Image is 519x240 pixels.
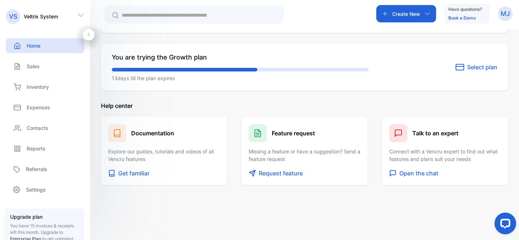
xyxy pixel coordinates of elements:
[108,169,220,178] button: Get familiar
[389,148,501,163] p: Connect with a Vencru expert to find out what features and plans suit your needs
[112,52,369,62] p: You are trying the Growth plan
[399,169,438,178] p: Open the chat
[498,5,513,22] button: MJ
[118,169,150,178] p: Get familiar
[27,83,49,91] p: Inventory
[101,101,508,110] p: Help center
[249,169,360,178] button: Request feature
[9,12,17,21] p: VS
[467,63,497,71] span: Select plan
[26,186,46,193] p: Settings
[272,129,315,138] h1: Feature request
[24,13,58,20] p: Veltrix System
[112,74,369,82] p: 13 days till the plan expires
[26,165,47,173] p: Referrals
[392,10,420,18] p: Create New
[131,129,174,138] h1: Documentation
[27,145,45,152] p: Reports
[501,9,510,18] p: MJ
[489,210,519,240] iframe: LiveChat chat widget
[448,15,476,21] a: Book a Demo
[259,169,303,178] p: Request feature
[249,148,360,163] p: Missing a feature or have a suggestion? Send a feature request
[108,148,220,163] p: Explore our guides, tutorials and videos of all Vencru features
[27,42,40,49] p: Home
[27,62,40,70] p: Sales
[376,5,436,22] button: Create New
[27,124,48,132] p: Contacts
[27,104,50,111] p: Expenses
[456,63,497,71] button: Select plan
[412,129,458,138] h1: Talk to an expert
[10,213,79,221] p: Upgrade plan
[389,169,501,178] button: Open the chat
[448,6,482,13] p: Have questions?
